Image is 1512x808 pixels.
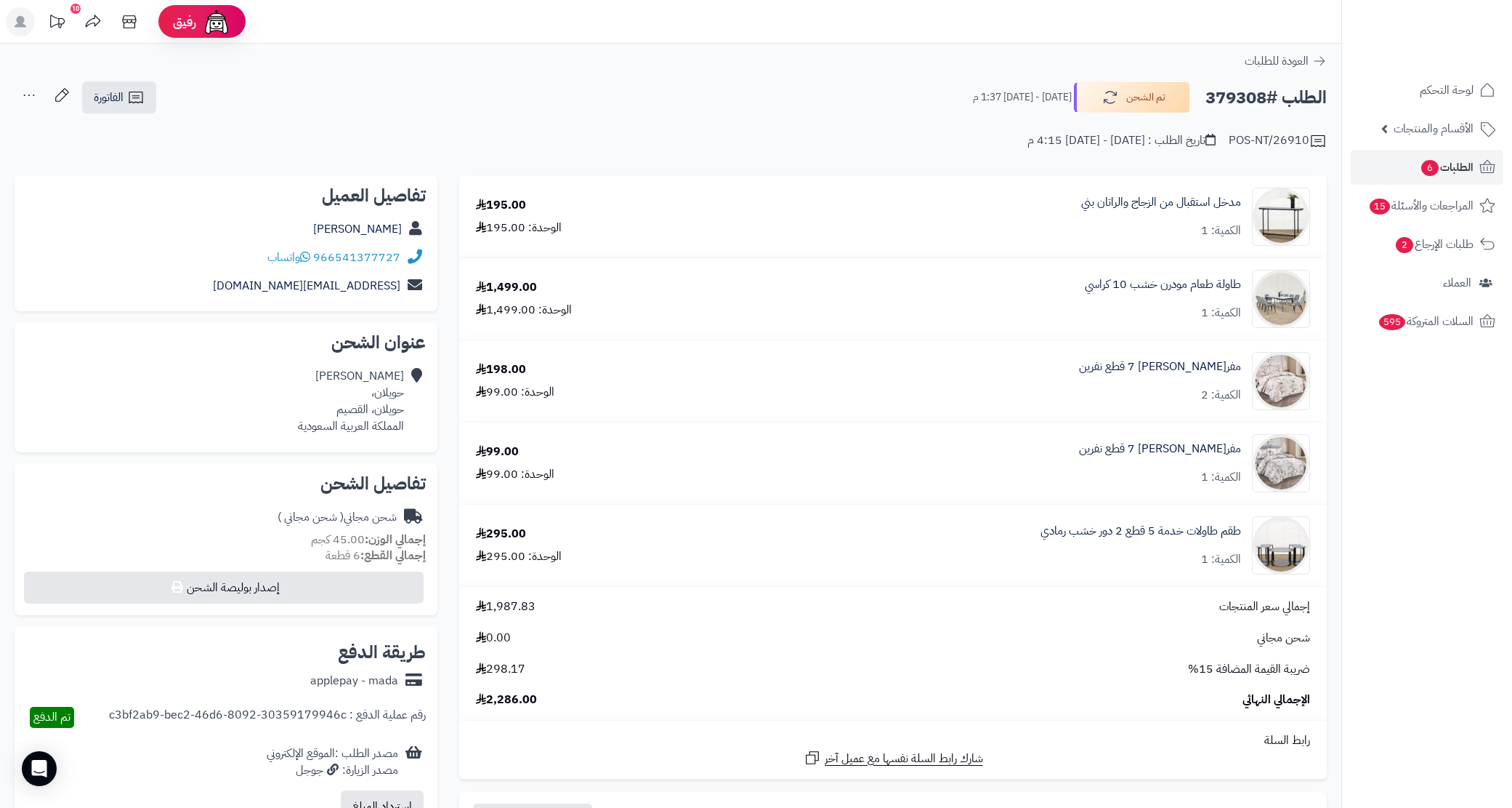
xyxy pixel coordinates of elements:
button: تم الشحن [1074,82,1190,113]
a: العملاء [1351,265,1503,300]
a: طاولة طعام مودرن خشب 10 كراسي [1085,276,1241,293]
h2: طريقة الدفع [338,644,426,661]
div: الكمية: 1 [1201,469,1241,486]
small: 6 قطعة [326,547,426,564]
a: [PERSON_NAME] [313,220,402,238]
img: ai-face.png [202,7,231,36]
div: الوحدة: 99.00 [476,384,554,401]
span: العملاء [1443,273,1471,293]
a: طقم طاولات خدمة 5 قطع 2 دور خشب رمادي [1040,523,1241,540]
span: المراجعات والأسئلة [1368,196,1473,216]
div: 99.00 [476,444,519,460]
a: الطلبات6 [1351,150,1503,185]
img: 1754737495-1-90x90.jpg [1253,516,1309,575]
a: الفاتورة [82,81,156,113]
span: طلبات الإرجاع [1394,234,1473,255]
div: 295.00 [476,526,526,543]
a: 966541377727 [313,249,400,266]
span: تم الدفع [33,708,70,726]
a: شارك رابط السلة نفسها مع عميل آخر [804,749,983,767]
div: مصدر الطلب :الموقع الإلكتروني [267,745,398,779]
div: تاريخ الطلب : [DATE] - [DATE] 4:15 م [1027,132,1216,149]
span: 595 [1378,313,1407,331]
img: 1752908738-1-90x90.jpg [1253,434,1309,492]
div: الكمية: 1 [1201,305,1241,321]
span: الإجمالي النهائي [1242,692,1310,708]
div: Open Intercom Messenger [22,751,57,786]
a: مفر[PERSON_NAME] 7 قطع نفرين [1079,441,1241,457]
div: الوحدة: 295.00 [476,548,562,565]
a: مفر[PERSON_NAME] 7 قطع نفرين [1079,359,1241,375]
img: 1752908063-1-90x90.jpg [1253,352,1309,410]
div: POS-NT/26910 [1229,132,1327,150]
div: مصدر الزيارة: جوجل [267,762,398,779]
h2: تفاصيل الشحن [26,475,426,492]
span: العودة للطلبات [1245,52,1309,70]
img: 1752669954-1-90x90.jpg [1253,270,1309,328]
a: العودة للطلبات [1245,52,1327,70]
div: applepay - mada [310,673,398,689]
span: الطلبات [1420,157,1473,177]
strong: إجمالي القطع: [360,547,426,564]
img: 1751870840-1-90x90.jpg [1253,188,1309,246]
button: إصدار بوليصة الشحن [24,572,424,604]
div: رابط السلة [465,732,1321,749]
a: [EMAIL_ADDRESS][DOMAIN_NAME] [213,277,400,295]
span: ضريبة القيمة المضافة 15% [1188,661,1310,678]
span: 1,987.83 [476,599,535,615]
div: الوحدة: 99.00 [476,466,554,483]
span: 298.17 [476,661,525,678]
div: الكمية: 1 [1201,551,1241,568]
div: [PERSON_NAME] حويلان، حويلان، القصيم المملكة العربية السعودية [298,368,404,434]
a: طلبات الإرجاع2 [1351,227,1503,262]
span: إجمالي سعر المنتجات [1219,599,1310,615]
a: المراجعات والأسئلة15 [1351,188,1503,223]
a: واتساب [267,249,310,266]
div: 195.00 [476,197,526,214]
a: لوحة التحكم [1351,73,1503,108]
span: الأقسام والمنتجات [1394,119,1473,139]
span: الفاتورة [94,89,124,106]
span: 2,286.00 [476,692,537,708]
div: رقم عملية الدفع : c3bf2ab9-bec2-46d6-8092-30359179946c [109,707,426,728]
small: [DATE] - [DATE] 1:37 م [973,90,1072,105]
div: الكمية: 1 [1201,223,1241,239]
span: رفيق [173,13,196,31]
span: ( شحن مجاني ) [278,508,344,526]
strong: إجمالي الوزن: [365,531,426,548]
img: logo-2.png [1413,12,1498,42]
div: الوحدة: 1,499.00 [476,302,572,319]
span: شارك رابط السلة نفسها مع عميل آخر [825,751,983,767]
div: شحن مجاني [278,509,397,526]
span: السلات المتروكة [1378,311,1473,332]
h2: الطلب #379308 [1205,83,1327,113]
div: 10 [70,4,81,14]
span: لوحة التحكم [1420,80,1473,100]
div: الكمية: 2 [1201,387,1241,404]
span: 15 [1369,198,1391,215]
div: 1,499.00 [476,279,537,296]
span: شحن مجاني [1257,630,1310,647]
h2: عنوان الشحن [26,334,426,351]
a: السلات المتروكة595 [1351,304,1503,339]
a: مدخل استقبال من الزجاج والراتان بني [1081,194,1241,211]
h2: تفاصيل العميل [26,187,426,204]
span: 6 [1420,159,1439,177]
div: 198.00 [476,361,526,378]
a: تحديثات المنصة [39,7,75,40]
span: 0.00 [476,630,511,647]
small: 45.00 كجم [311,531,426,548]
div: الوحدة: 195.00 [476,220,562,236]
span: 2 [1395,236,1414,254]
